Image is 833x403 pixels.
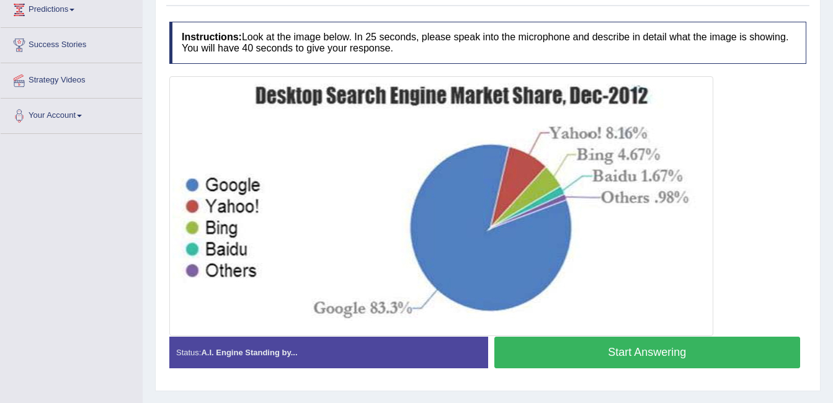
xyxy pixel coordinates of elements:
b: Instructions: [182,32,242,42]
a: Your Account [1,99,142,130]
a: Strategy Videos [1,63,142,94]
button: Start Answering [494,337,801,368]
a: Success Stories [1,28,142,59]
h4: Look at the image below. In 25 seconds, please speak into the microphone and describe in detail w... [169,22,806,63]
strong: A.I. Engine Standing by... [201,348,297,357]
div: Status: [169,337,488,368]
